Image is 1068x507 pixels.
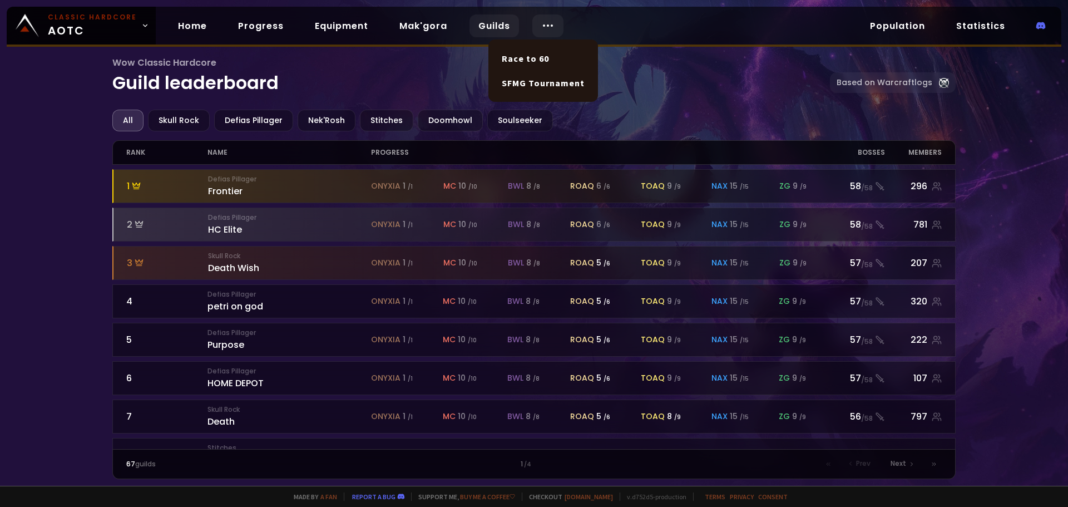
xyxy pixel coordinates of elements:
span: mc [443,411,456,422]
div: members [885,141,942,164]
span: bwl [508,257,524,269]
span: onyxia [371,180,400,192]
span: toaq [641,257,665,269]
small: / 58 [861,260,873,270]
a: Report a bug [352,493,395,501]
small: / 9 [800,221,807,229]
div: 5 [596,296,610,307]
div: 7 [126,410,208,424]
a: a fan [320,493,337,501]
div: 1 [403,411,413,422]
div: 4 [126,294,208,308]
small: / 1 [408,183,413,191]
div: 10 [458,219,477,230]
div: 6 [126,371,208,385]
div: 8 [526,219,540,230]
span: 67 [126,459,135,469]
small: / 9 [674,183,681,191]
small: Skull Rock [207,405,370,415]
div: 5 [596,411,610,422]
small: / 8 [533,375,540,383]
small: / 9 [799,336,806,344]
span: bwl [507,296,523,307]
small: / 9 [799,298,806,306]
small: / 8 [533,183,540,191]
div: 107 [885,371,942,385]
small: / 8 [533,336,540,344]
div: 57 [820,256,885,270]
span: mc [443,296,456,307]
a: 2Defias PillagerHC Eliteonyxia 1 /1mc 10 /10bwl 8 /8roaq 6 /6toaq 9 /9nax 15 /15zg 9 /958/58781 [112,208,956,242]
small: Defias Pillager [207,328,370,338]
div: 9 [792,372,806,384]
div: petri on god [207,289,370,313]
a: 6Defias PillagerHOME DEPOTonyxia 1 /1mc 10 /10bwl 8 /8roaq 5 /6toaq 9 /9nax 15 /15zg 9 /957/58107 [112,361,956,395]
div: 8 [526,334,540,346]
small: / 6 [604,413,610,421]
div: Death Wish [208,251,371,275]
small: / 15 [740,183,749,191]
span: nax [711,180,728,192]
div: Bosses [819,141,884,164]
a: 3Skull RockDeath Wishonyxia 1 /1mc 10 /10bwl 8 /8roaq 5 /6toaq 9 /9nax 15 /15zg 9 /957/58207 [112,246,956,280]
span: v. d752d5 - production [620,493,686,501]
small: / 8 [533,413,540,421]
small: / 6 [604,259,610,268]
div: 10 [458,411,477,422]
div: 8 [526,411,540,422]
div: Frontier [208,174,371,198]
span: toaq [641,219,665,230]
a: 1Defias PillagerFrontieronyxia 1 /1mc 10 /10bwl 8 /8roaq 6 /6toaq 9 /9nax 15 /15zg 9 /958/58296 [112,169,956,203]
div: 10 [458,372,477,384]
span: roaq [570,411,594,422]
small: / 10 [468,336,477,344]
span: nax [711,296,728,307]
div: Doomhowl [418,110,483,131]
small: / 9 [674,413,681,421]
small: / 6 [604,183,610,191]
a: 8StitchesSoul of Irononyxia 1 /1mc 10 /10bwl 8 /8roaq 6 /6toaq 8 /9nax 15 /15zg 8 /956/58883 [112,438,956,472]
small: / 10 [468,413,477,421]
span: Prev [856,459,871,469]
a: Privacy [730,493,754,501]
a: Based on Warcraftlogs [830,72,956,93]
a: Buy me a coffee [460,493,515,501]
div: 5 [596,372,610,384]
small: / 15 [740,298,749,306]
span: roaq [570,257,594,269]
div: 5 [596,334,610,346]
small: / 9 [674,259,681,268]
span: zg [779,180,790,192]
div: 320 [885,294,942,308]
small: Skull Rock [208,251,371,261]
div: 15 [730,411,749,422]
div: Purpose [207,328,370,352]
div: name [207,141,370,164]
div: 8 [126,448,208,462]
small: / 4 [524,460,531,469]
small: / 1 [408,259,413,268]
div: 1 [403,372,413,384]
small: / 58 [861,221,873,232]
div: Defias Pillager [214,110,293,131]
span: roaq [570,180,594,192]
div: 56 [819,410,884,424]
div: 9 [667,180,681,192]
div: 781 [885,218,942,232]
span: nax [711,219,728,230]
span: zg [779,296,790,307]
a: Home [169,14,216,37]
div: Skull Rock [148,110,210,131]
small: / 1 [408,375,413,383]
div: 1 [403,219,413,230]
span: Next [891,459,906,469]
span: bwl [507,372,523,384]
div: 6 [596,180,610,192]
small: / 58 [861,298,873,308]
div: 15 [730,219,749,230]
div: rank [126,141,208,164]
div: 797 [885,410,942,424]
small: / 10 [468,183,477,191]
div: 58 [820,218,885,232]
span: toaq [641,372,665,384]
